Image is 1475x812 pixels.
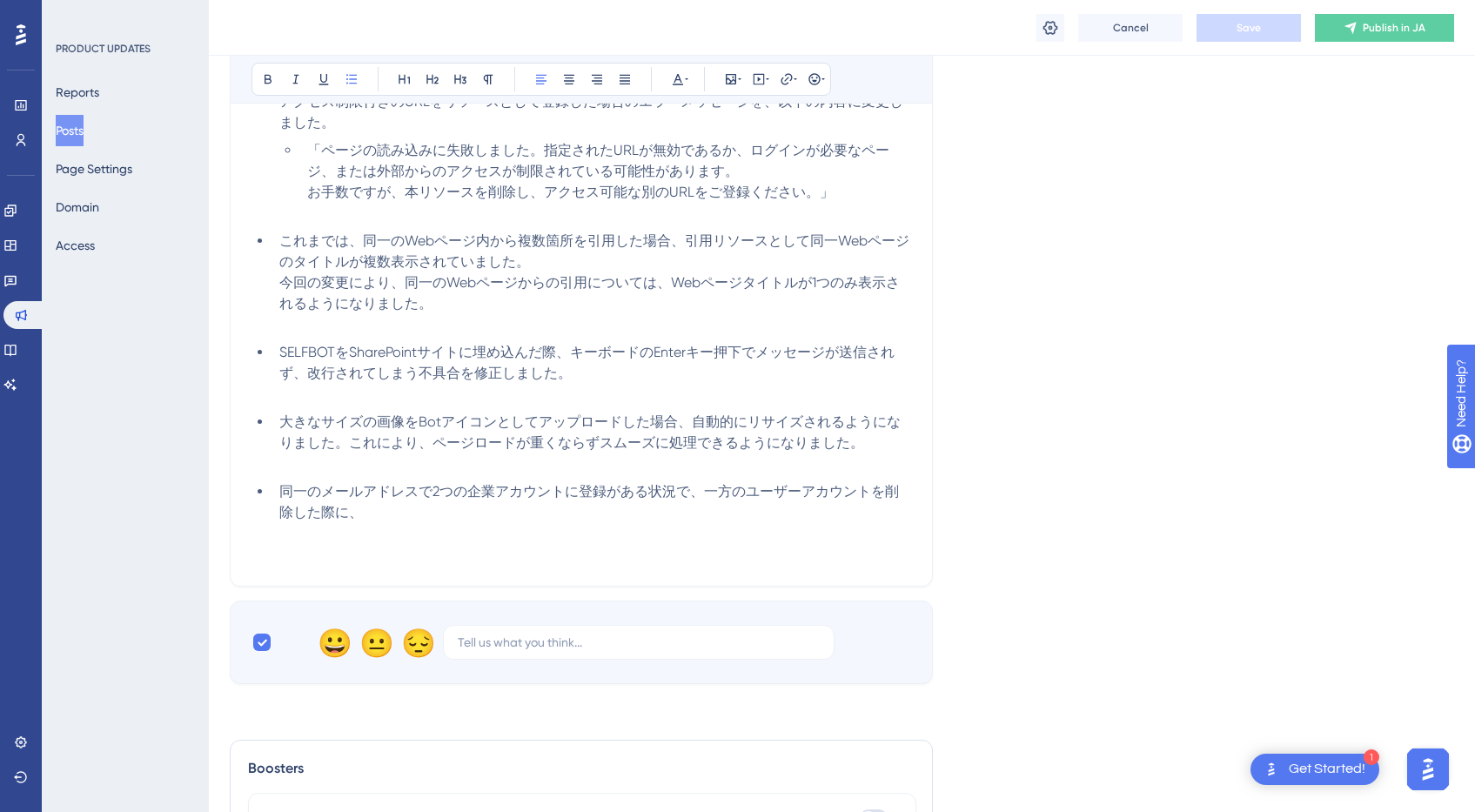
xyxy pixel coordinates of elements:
[56,153,132,185] button: Page Settings
[41,4,109,25] span: Need Help?
[56,77,99,108] button: Reports
[359,628,387,656] div: 😐
[248,758,915,779] div: Boosters
[56,191,99,223] button: Domain
[1363,21,1425,35] span: Publish in JA
[1197,14,1301,42] button: Save
[279,274,900,312] span: 今回の変更により、同一のWebページからの引用については、Webページタイトルが1つのみ表示されるようになりました。
[318,628,345,656] div: 😀
[1315,14,1454,42] button: Publish in JA
[56,230,95,261] button: Access
[401,628,429,656] div: 😔
[279,483,899,520] span: 同一のメールアドレスで2つの企業アカウントに登録がある状況で、一方のユーザーアカウントを削除した際に、
[279,413,901,451] span: 大きなサイズの画像をBotアイコンとしてアップロードした場合、自動的にリサイズされるようになりました。これにより、ページロードが重くならずスムーズに処理できるようになりました。
[1364,749,1379,765] div: 1
[307,184,834,200] span: お手数ですが、本リソースを削除し、アクセス可能な別のURLをご登録ください。」
[56,42,151,56] div: PRODUCT UPDATES
[1113,21,1149,35] span: Cancel
[279,344,895,381] span: SELFBOTをSharePointサイトに埋め込んだ際、キーボードのEnterキー押下でメッセージが送信されず、改行されてしまう不具合を修正しました。
[458,633,820,652] input: Tell us what you think...
[1289,760,1365,779] div: Get Started!
[56,115,84,146] button: Posts
[279,232,909,270] span: これまでは、同一のWebページ内から複数箇所を引用した場合、引用リソースとして同一Webページのタイトルが複数表示されていました。
[307,142,889,179] span: 「ページの読み込みに失敗しました。指定されたURLが無効であるか、ログインが必要なページ、または外部からのアクセスが制限されている可能性があります。
[1078,14,1183,42] button: Cancel
[1250,754,1379,785] div: Open Get Started! checklist, remaining modules: 1
[1402,743,1454,795] iframe: UserGuiding AI Assistant Launcher
[1261,759,1282,780] img: launcher-image-alternative-text
[1237,21,1261,35] span: Save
